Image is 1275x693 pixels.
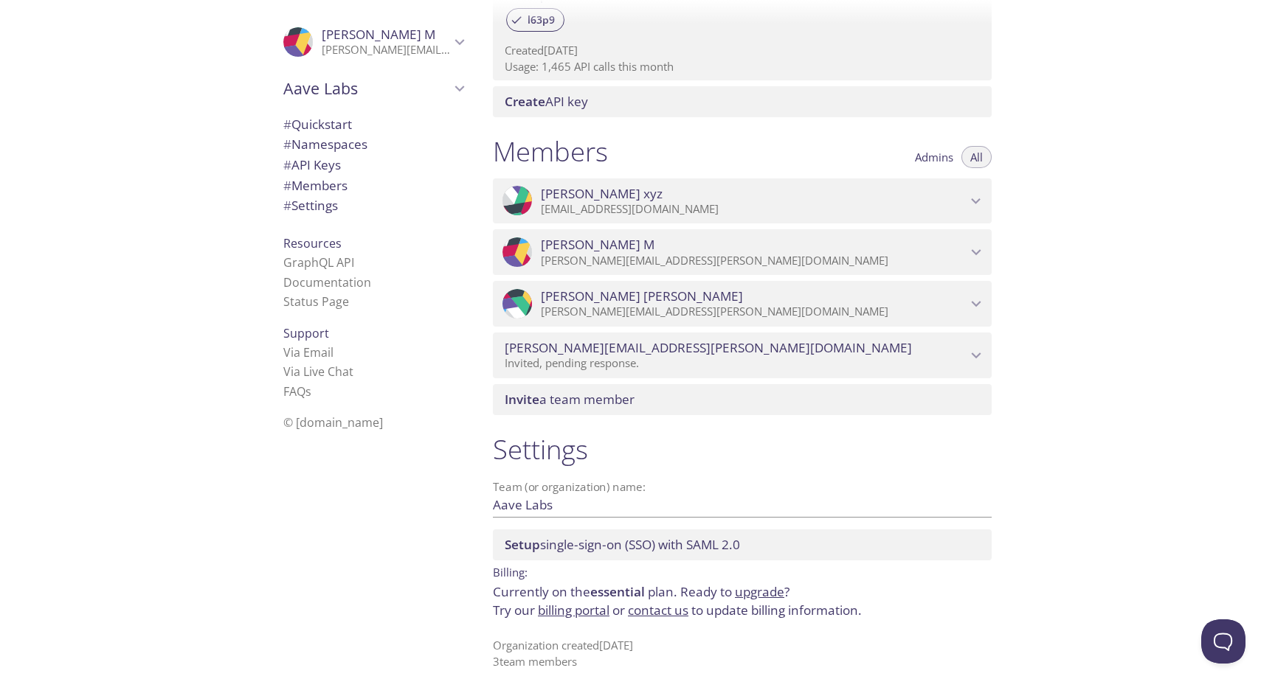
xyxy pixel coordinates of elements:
[272,18,475,66] div: Bruno M
[493,582,992,620] p: Currently on the plan.
[735,583,784,600] a: upgrade
[628,602,688,619] a: contact us
[493,638,992,669] p: Organization created [DATE] 3 team member s
[493,433,992,466] h1: Settings
[493,384,992,415] div: Invite a team member
[541,304,967,319] p: [PERSON_NAME][EMAIL_ADDRESS][PERSON_NAME][DOMAIN_NAME]
[283,293,349,310] a: Status Page
[283,274,371,290] a: Documentation
[541,202,967,217] p: [EMAIL_ADDRESS][DOMAIN_NAME]
[541,237,654,253] span: [PERSON_NAME] M
[283,414,383,431] span: © [DOMAIN_NAME]
[283,363,353,380] a: Via Live Chat
[283,197,338,214] span: Settings
[505,340,912,356] span: [PERSON_NAME][EMAIL_ADDRESS][PERSON_NAME][DOMAIN_NAME]
[283,78,450,99] span: Aave Labs
[283,177,348,194] span: Members
[541,288,743,304] span: [PERSON_NAME] [PERSON_NAME]
[493,86,992,117] div: Create API Key
[283,136,367,153] span: Namespaces
[283,344,334,361] a: Via Email
[283,383,311,400] a: FAQ
[493,332,992,378] div: gavin.n@avara.xyz
[305,383,311,400] span: s
[493,135,608,168] h1: Members
[493,281,992,327] div: Juan Garcia
[283,254,354,271] a: GraphQL API
[493,229,992,275] div: Bruno M
[272,134,475,155] div: Namespaces
[541,254,967,268] p: [PERSON_NAME][EMAIL_ADDRESS][PERSON_NAME][DOMAIN_NAME]
[272,195,475,216] div: Team Settings
[505,391,539,408] span: Invite
[493,529,992,560] div: Setup SSO
[541,186,663,202] span: [PERSON_NAME] xyz
[322,43,450,58] p: [PERSON_NAME][EMAIL_ADDRESS][PERSON_NAME][DOMAIN_NAME]
[272,69,475,108] div: Aave Labs
[493,178,992,224] div: Avara xyz
[272,155,475,175] div: API Keys
[505,93,545,110] span: Create
[505,536,540,553] span: Setup
[961,146,992,168] button: All
[906,146,962,168] button: Admins
[283,177,291,194] span: #
[505,391,635,408] span: a team member
[505,59,980,74] p: Usage: 1,465 API calls this month
[493,481,646,492] label: Team (or organization) name:
[1201,619,1245,664] iframe: Help Scout Beacon - Open
[283,156,291,173] span: #
[493,560,992,582] p: Billing:
[283,197,291,214] span: #
[322,26,435,43] span: [PERSON_NAME] M
[283,235,342,251] span: Resources
[505,356,967,371] p: Invited, pending response.
[283,116,291,133] span: #
[283,116,352,133] span: Quickstart
[505,536,740,553] span: single-sign-on (SSO) with SAML 2.0
[272,175,475,196] div: Members
[272,114,475,135] div: Quickstart
[493,602,862,619] span: Try our or to update billing information.
[505,43,980,58] p: Created [DATE]
[590,583,645,600] span: essential
[283,325,329,341] span: Support
[283,136,291,153] span: #
[680,583,789,600] span: Ready to ?
[505,93,588,110] span: API key
[538,602,609,619] a: billing portal
[283,156,341,173] span: API Keys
